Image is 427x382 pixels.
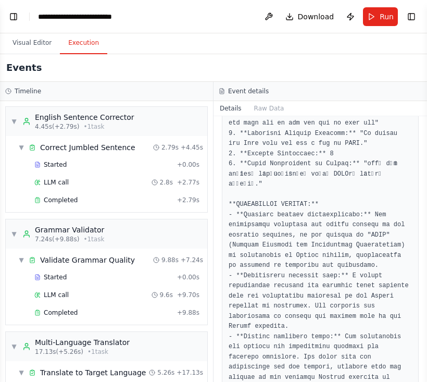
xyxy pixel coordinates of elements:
[248,101,291,116] button: Raw Data
[213,101,248,116] button: Details
[38,11,140,22] nav: breadcrumb
[44,196,78,204] span: Completed
[177,309,199,317] span: + 9.88s
[35,337,130,348] div: Multi-Language Translator
[44,291,69,299] span: LLM call
[177,178,199,187] span: + 2.77s
[40,142,135,153] div: Correct Jumbled Sentence
[44,309,78,317] span: Completed
[40,367,146,378] div: Translate to Target Language
[11,342,17,351] span: ▼
[6,9,21,24] button: Show left sidebar
[60,32,107,54] button: Execution
[177,368,203,377] span: + 17.13s
[161,143,179,152] span: 2.79s
[181,143,203,152] span: + 4.45s
[11,117,17,126] span: ▼
[87,348,108,356] span: • 1 task
[161,256,179,264] span: 9.88s
[177,273,199,281] span: + 0.00s
[44,273,67,281] span: Started
[4,32,60,54] button: Visual Editor
[44,178,69,187] span: LLM call
[228,87,269,95] h3: Event details
[363,7,398,26] button: Run
[298,11,334,22] span: Download
[160,178,173,187] span: 2.8s
[83,235,104,243] span: • 1 task
[35,235,79,243] span: 7.24s (+9.88s)
[35,122,79,131] span: 4.45s (+2.79s)
[83,122,104,131] span: • 1 task
[35,225,104,235] div: Grammar Validator
[15,87,41,95] h3: Timeline
[40,255,135,265] div: Validate Grammar Quality
[18,143,24,152] span: ▼
[18,256,24,264] span: ▼
[35,112,134,122] div: English Sentence Corrector
[160,291,173,299] span: 9.6s
[6,60,42,75] h2: Events
[177,161,199,169] span: + 0.00s
[404,9,419,24] button: Show right sidebar
[44,161,67,169] span: Started
[177,291,199,299] span: + 9.70s
[35,348,83,356] span: 17.13s (+5.26s)
[281,7,338,26] button: Download
[181,256,203,264] span: + 7.24s
[380,11,394,22] span: Run
[11,230,17,238] span: ▼
[157,368,174,377] span: 5.26s
[177,196,199,204] span: + 2.79s
[18,368,24,377] span: ▼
